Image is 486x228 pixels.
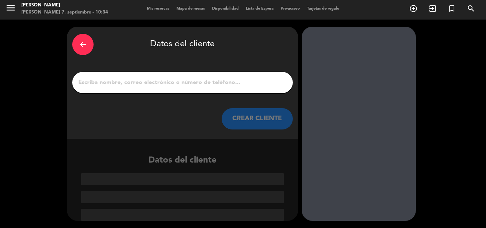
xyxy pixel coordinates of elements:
button: menu [5,2,16,16]
span: Disponibilidad [208,7,242,11]
span: Tarjetas de regalo [303,7,343,11]
div: Datos del cliente [72,32,293,57]
span: Lista de Espera [242,7,277,11]
input: Escriba nombre, correo electrónico o número de teléfono... [78,78,287,88]
button: CREAR CLIENTE [222,108,293,129]
div: Datos del cliente [67,154,298,221]
i: exit_to_app [428,4,437,13]
i: arrow_back [79,40,87,49]
i: menu [5,2,16,13]
span: Mapa de mesas [173,7,208,11]
div: [PERSON_NAME] [21,2,108,9]
span: Mis reservas [143,7,173,11]
i: add_circle_outline [409,4,418,13]
span: Pre-acceso [277,7,303,11]
i: search [467,4,475,13]
div: [PERSON_NAME] 7. septiembre - 10:34 [21,9,108,16]
i: turned_in_not [448,4,456,13]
